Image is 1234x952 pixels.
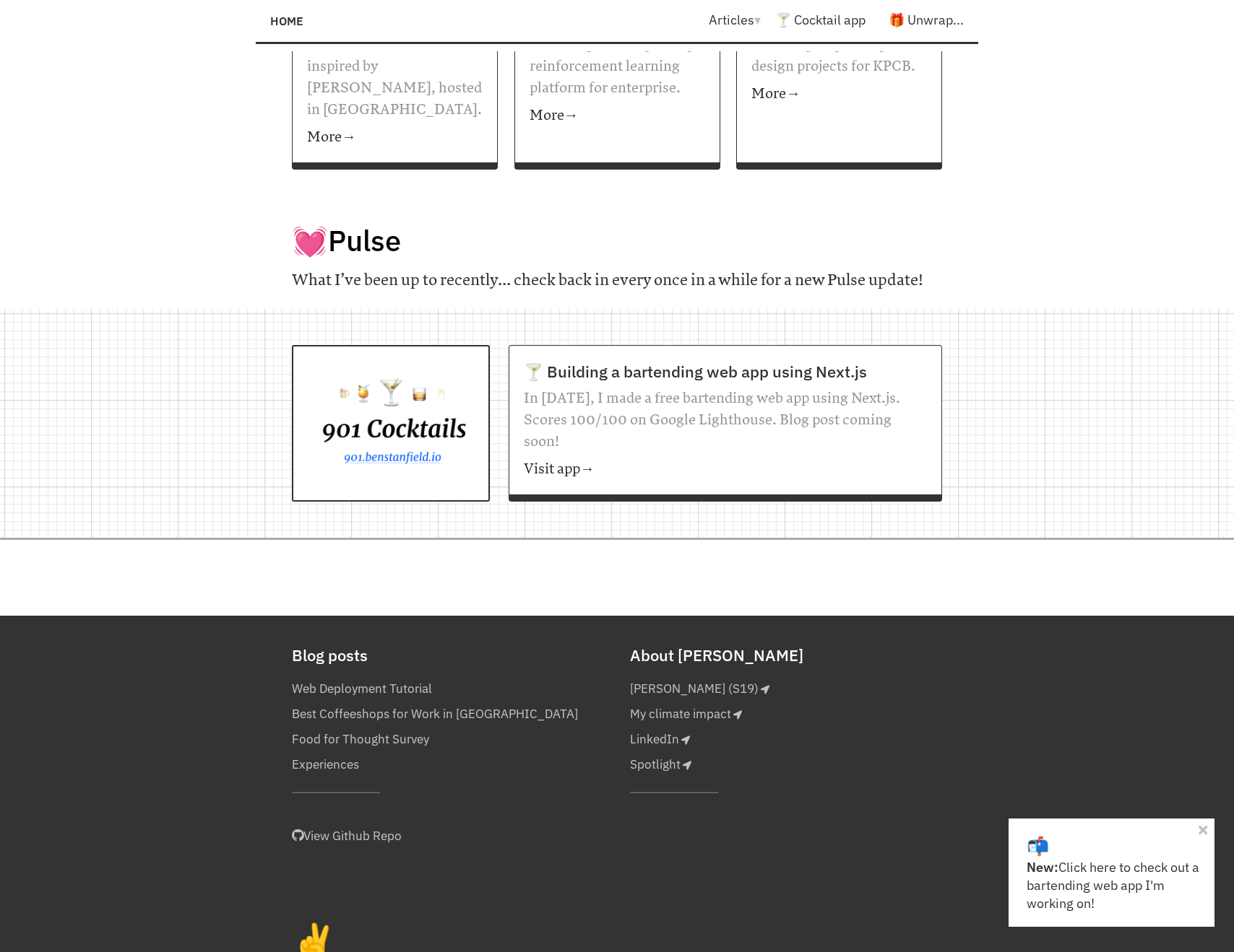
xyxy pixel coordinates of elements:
a: 🍸 Building a bartending web app using Next.js In [DATE], I made a free bartending web app using N... [292,345,942,502]
span: → [580,460,595,478]
a: Spotlight [630,752,691,777]
a: Articles [709,12,775,28]
a: My climate impact [630,702,742,727]
p: Click here to check out a bartending web app I'm working on! [1027,858,1207,912]
p: Articles going in-depth on design projects for KPCB. [751,34,927,77]
span: → [564,107,579,124]
p: AI startup building a deep reinforcement learning platform for enterprise. [530,34,705,99]
h1: Pulse [292,222,942,259]
a: Experiences [292,752,359,777]
a: 🎁 Unwrap... [889,12,964,28]
h2: Blog posts [292,645,604,665]
p: In [DATE], I made a free bartending web app using Next.js. Scores 100/100 on Google Lighthouse. B... [524,388,927,453]
a: 🍸 Cocktail app [775,12,866,28]
a: 📬 New:Click here to check out a bartending web app I'm working on! [1027,833,1207,912]
span: ▾ [754,12,761,28]
span: → [786,85,801,102]
p: More [307,121,483,148]
span: → [342,128,356,146]
h2: About [PERSON_NAME] [630,645,942,665]
strong: New: [1027,859,1058,875]
p: Green tech accelerator inspired by [PERSON_NAME], hosted in [GEOGRAPHIC_DATA]. [307,34,483,121]
a: Best Coffeeshops for Work in [GEOGRAPHIC_DATA] [292,702,578,727]
p: More [751,77,927,105]
a: View Github Repo [292,824,402,849]
a: Food for Thought Survey [292,727,429,752]
span: 💓 [292,222,328,259]
div: 📬 [1027,833,1207,858]
p: What I’ve been up to recently... check back in every once in a while for a new Pulse update! [292,266,942,294]
a: Web Deployment Tutorial [292,676,432,702]
a: [PERSON_NAME] (S19) [630,676,769,702]
h2: 🍸 Building a bartending web app using Next.js [524,359,927,384]
p: More [530,99,705,126]
a: LinkedIn [630,727,690,752]
a: Home [270,7,303,34]
p: Visit app [524,453,927,480]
